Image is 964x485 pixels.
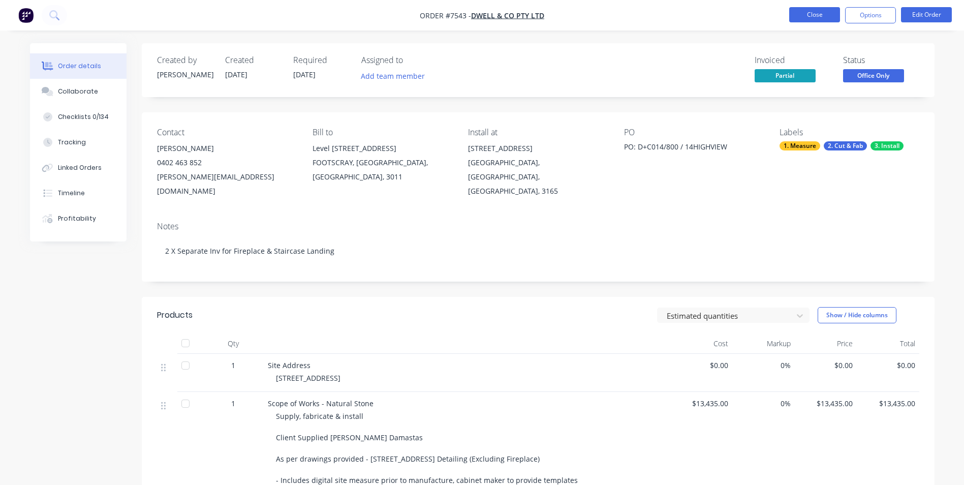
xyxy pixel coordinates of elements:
button: Timeline [30,180,127,206]
div: [PERSON_NAME]0402 463 852[PERSON_NAME][EMAIL_ADDRESS][DOMAIN_NAME] [157,141,296,198]
div: [PERSON_NAME] [157,69,213,80]
div: Created by [157,55,213,65]
div: Tracking [58,138,86,147]
div: Required [293,55,349,65]
div: Checklists 0/134 [58,112,109,122]
div: Invoiced [755,55,831,65]
span: $0.00 [799,360,853,371]
span: 0% [736,360,791,371]
span: Site Address [268,360,310,370]
div: Created [225,55,281,65]
div: Notes [157,222,919,231]
div: Linked Orders [58,163,102,172]
span: Scope of Works - Natural Stone [268,399,374,408]
div: Status [843,55,919,65]
div: Contact [157,128,296,137]
div: PO: D+C014/800 / 14HIGHVIEW [624,141,751,156]
div: [GEOGRAPHIC_DATA], [GEOGRAPHIC_DATA], [GEOGRAPHIC_DATA], 3165 [468,156,607,198]
span: $13,435.00 [861,398,915,409]
div: 2. Cut & Fab [824,141,867,150]
div: 0402 463 852 [157,156,296,170]
button: Add team member [361,69,430,83]
button: Office Only [843,69,904,84]
span: [DATE] [225,70,247,79]
div: Products [157,309,193,321]
div: Assigned to [361,55,463,65]
div: PO [624,128,763,137]
span: 0% [736,398,791,409]
div: Total [857,334,919,354]
div: Labels [780,128,919,137]
span: 1 [231,398,235,409]
div: 3. Install [870,141,904,150]
button: Show / Hide columns [818,307,896,323]
div: Markup [732,334,795,354]
div: [STREET_ADDRESS][GEOGRAPHIC_DATA], [GEOGRAPHIC_DATA], [GEOGRAPHIC_DATA], 3165 [468,141,607,198]
div: FOOTSCRAY, [GEOGRAPHIC_DATA], [GEOGRAPHIC_DATA], 3011 [313,156,452,184]
button: Edit Order [901,7,952,22]
img: Factory [18,8,34,23]
div: Profitability [58,214,96,223]
button: Collaborate [30,79,127,104]
span: Order #7543 - [420,11,471,20]
span: [STREET_ADDRESS] [276,373,340,383]
button: Linked Orders [30,155,127,180]
div: Price [795,334,857,354]
div: Qty [203,334,264,354]
button: Profitability [30,206,127,231]
span: $0.00 [674,360,729,371]
div: Bill to [313,128,452,137]
span: [DATE] [293,70,316,79]
button: Order details [30,53,127,79]
a: Dwell & Co Pty Ltd [471,11,544,20]
div: Cost [670,334,733,354]
div: Timeline [58,189,85,198]
div: Level [STREET_ADDRESS]FOOTSCRAY, [GEOGRAPHIC_DATA], [GEOGRAPHIC_DATA], 3011 [313,141,452,184]
div: Collaborate [58,87,98,96]
button: Checklists 0/134 [30,104,127,130]
button: Close [789,7,840,22]
span: Partial [755,69,816,82]
div: [PERSON_NAME] [157,141,296,156]
div: Install at [468,128,607,137]
div: Level [STREET_ADDRESS] [313,141,452,156]
button: Options [845,7,896,23]
div: Order details [58,62,101,71]
span: 1 [231,360,235,371]
div: [PERSON_NAME][EMAIL_ADDRESS][DOMAIN_NAME] [157,170,296,198]
span: $13,435.00 [799,398,853,409]
span: Office Only [843,69,904,82]
button: Add team member [355,69,430,83]
span: $13,435.00 [674,398,729,409]
span: $0.00 [861,360,915,371]
div: 1. Measure [780,141,820,150]
div: [STREET_ADDRESS] [468,141,607,156]
div: 2 X Separate Inv for Fireplace & Staircase Landing [157,235,919,266]
button: Tracking [30,130,127,155]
